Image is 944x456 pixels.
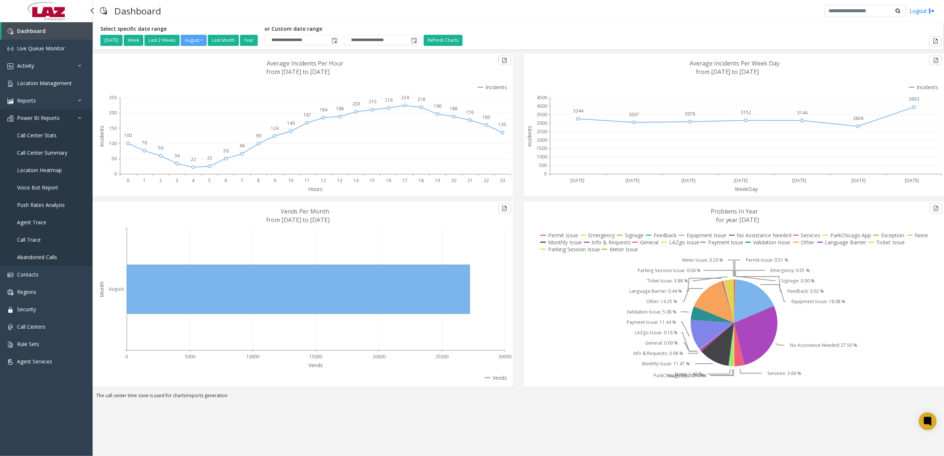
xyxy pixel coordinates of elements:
[451,177,456,184] text: 20
[17,358,52,365] span: Agent Services
[781,278,815,284] text: Signage: 0.00 %
[17,288,36,295] span: Regions
[109,94,117,101] text: 250
[682,257,723,263] text: Meter Issue: 0.20 %
[570,177,584,184] text: [DATE]
[537,111,547,118] text: 3500
[266,216,330,224] text: from [DATE] to [DATE]
[537,120,547,126] text: 3000
[537,145,547,152] text: 1500
[17,167,62,174] span: Location Heatmap
[266,68,330,76] text: from [DATE] to [DATE]
[17,306,36,313] span: Security
[308,362,323,369] text: Vends
[353,177,359,184] text: 14
[627,319,676,325] text: Payment Issue: 11.44 %
[645,340,678,346] text: General: 0.00 %
[410,35,418,46] span: Toggle popup
[498,56,511,65] button: Export to pdf
[224,177,227,184] text: 6
[271,125,279,131] text: 124
[386,177,391,184] text: 16
[17,45,65,52] span: Live Queue Monitor
[675,371,703,377] text: None: 1.43 %
[418,177,424,184] text: 18
[207,155,212,161] text: 25
[526,125,533,147] text: Incidents
[241,177,243,184] text: 7
[257,177,260,184] text: 8
[735,185,758,192] text: WeekDay
[305,177,310,184] text: 11
[288,177,294,184] text: 10
[17,323,46,330] span: Call Centers
[767,370,801,376] text: Services: 3.69 %
[17,341,39,348] span: Rule Sets
[185,353,195,360] text: 5000
[100,35,123,46] button: [DATE]
[629,111,639,118] text: 3037
[159,177,162,184] text: 2
[537,94,547,101] text: 4500
[633,350,683,356] text: Info & Requests: 0.98 %
[7,98,13,104] img: 'icon'
[7,115,13,121] img: 'icon'
[17,149,67,156] span: Call Center Summary
[7,272,13,278] img: 'icon'
[17,114,60,121] span: Power BI Reports
[484,177,489,184] text: 22
[681,177,696,184] text: [DATE]
[240,35,258,46] button: Year
[100,26,259,32] h5: Select specific date range
[208,35,239,46] button: Last Month
[500,177,505,184] text: 23
[910,7,935,15] a: Logout
[191,156,196,162] text: 22
[852,177,866,184] text: [DATE]
[93,392,944,403] div: The call center time zone is used for charts/reports generation
[537,137,547,143] text: 2000
[264,26,418,32] h5: or Custom date range
[176,177,178,184] text: 3
[7,359,13,365] img: 'icon'
[537,103,547,109] text: 4000
[654,372,707,379] text: ParkChicago App: 0.64 %
[905,177,919,184] text: [DATE]
[417,96,425,103] text: 218
[467,177,473,184] text: 21
[109,286,124,292] text: August
[17,219,46,226] span: Agent Trace
[124,35,143,46] button: Week
[17,27,46,34] span: Dashboard
[98,125,105,147] text: Incidents
[647,278,688,284] text: Ticket Issue: 3.88 %
[668,372,705,379] text: Exception: 0.17 %
[142,140,147,146] text: 76
[929,36,942,46] button: Export to pdf
[746,257,788,263] text: Permit Issue: 0.51 %
[929,7,935,15] img: logout
[626,177,640,184] text: [DATE]
[17,132,57,139] span: Call Center Stats
[7,289,13,295] img: 'icon'
[240,142,245,149] text: 66
[181,35,207,46] button: August
[573,108,584,114] text: 3244
[98,281,105,297] text: Month
[638,267,701,274] text: Parking Session Issue: 0.04 %
[127,177,129,184] text: 0
[109,110,117,116] text: 200
[790,342,858,348] text: No Assistance Needed: 27.50 %
[1,22,93,40] a: Dashboard
[17,236,41,243] span: Call Trace
[144,35,180,46] button: Last 2 Weeks
[385,97,393,103] text: 216
[114,171,117,177] text: 0
[402,177,407,184] text: 17
[690,59,780,67] text: Average Incidents Per Week Day
[930,204,942,213] button: Export to pdf
[308,185,323,192] text: Hours
[629,288,682,294] text: Language Barrier: 0.44 %
[788,288,824,294] text: Feedback: 0.02 %
[109,125,117,131] text: 150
